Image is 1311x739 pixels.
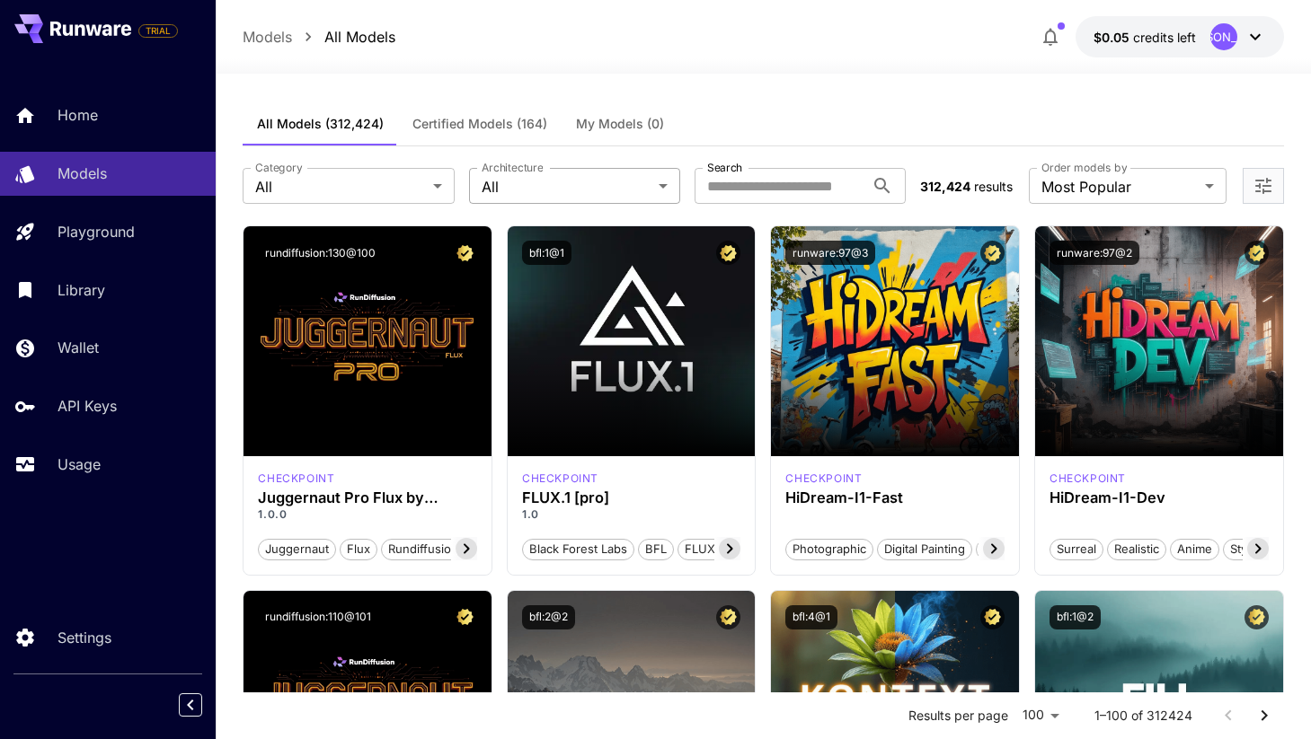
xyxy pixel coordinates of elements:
[58,627,111,648] p: Settings
[522,241,571,265] button: bfl:1@1
[522,605,575,629] button: bfl:2@2
[1050,537,1103,560] button: Surreal
[58,221,135,242] p: Playground
[785,471,862,487] div: HiDream Fast
[522,471,598,487] p: checkpoint
[980,241,1005,265] button: Certified Model – Vetted for best performance and includes a commercial license.
[1246,698,1282,734] button: Go to next page
[785,605,837,629] button: bfl:4@1
[576,116,664,132] span: My Models (0)
[243,26,292,48] a: Models
[1015,702,1066,728] div: 100
[179,693,202,717] button: Collapse sidebar
[258,537,336,560] button: juggernaut
[58,104,98,126] p: Home
[785,471,862,487] p: checkpoint
[1245,605,1269,629] button: Certified Model – Vetted for best performance and includes a commercial license.
[139,24,177,38] span: TRIAL
[58,453,101,475] p: Usage
[58,163,107,184] p: Models
[1041,160,1127,175] label: Order models by
[482,176,651,198] span: All
[638,537,674,560] button: BFL
[58,395,117,417] p: API Keys
[707,160,742,175] label: Search
[58,337,99,358] p: Wallet
[639,541,673,559] span: BFL
[1170,537,1219,560] button: Anime
[453,605,477,629] button: Certified Model – Vetted for best performance and includes a commercial license.
[522,471,598,487] div: fluxpro
[341,541,376,559] span: flux
[258,471,334,487] div: FLUX.1 D
[258,605,378,629] button: rundiffusion:110@101
[1050,471,1126,487] p: checkpoint
[1050,489,1269,506] h3: HiDream-I1-Dev
[976,537,1045,560] button: Cinematic
[192,689,216,721] div: Collapse sidebar
[1076,16,1284,57] button: $0.05H[PERSON_NAME]
[977,541,1044,559] span: Cinematic
[258,471,334,487] p: checkpoint
[1094,707,1192,725] p: 1–100 of 312424
[1210,23,1237,50] div: H[PERSON_NAME]
[257,116,384,132] span: All Models (312,424)
[1050,541,1103,559] span: Surreal
[678,541,760,559] span: FLUX.1 [pro]
[920,179,970,194] span: 312,424
[58,279,105,301] p: Library
[243,26,395,48] nav: breadcrumb
[258,489,477,506] h3: Juggernaut Pro Flux by RunDiffusion
[716,241,740,265] button: Certified Model – Vetted for best performance and includes a commercial license.
[1108,541,1165,559] span: Realistic
[1050,605,1101,629] button: bfl:1@2
[1171,541,1218,559] span: Anime
[678,537,761,560] button: FLUX.1 [pro]
[908,707,1008,725] p: Results per page
[1224,541,1280,559] span: Stylized
[1050,241,1139,265] button: runware:97@2
[786,541,873,559] span: Photographic
[412,116,547,132] span: Certified Models (164)
[340,537,377,560] button: flux
[785,537,873,560] button: Photographic
[980,605,1005,629] button: Certified Model – Vetted for best performance and includes a commercial license.
[1094,28,1196,47] div: $0.05
[785,489,1005,506] h3: HiDream-I1-Fast
[522,537,634,560] button: Black Forest Labs
[878,541,971,559] span: Digital Painting
[381,537,465,560] button: rundiffusion
[382,541,465,559] span: rundiffusion
[522,506,741,523] p: 1.0
[1107,537,1166,560] button: Realistic
[453,241,477,265] button: Certified Model – Vetted for best performance and includes a commercial license.
[1223,537,1280,560] button: Stylized
[1094,30,1133,45] span: $0.05
[259,541,335,559] span: juggernaut
[1050,471,1126,487] div: HiDream Dev
[324,26,395,48] a: All Models
[1041,176,1198,198] span: Most Popular
[716,605,740,629] button: Certified Model – Vetted for best performance and includes a commercial license.
[255,160,303,175] label: Category
[523,541,633,559] span: Black Forest Labs
[258,241,383,265] button: rundiffusion:130@100
[522,489,741,506] h3: FLUX.1 [pro]
[877,537,972,560] button: Digital Painting
[1133,30,1196,45] span: credits left
[255,176,425,198] span: All
[258,506,477,523] p: 1.0.0
[785,241,875,265] button: runware:97@3
[138,20,178,41] span: Add your payment card to enable full platform functionality.
[1253,175,1274,198] button: Open more filters
[1245,241,1269,265] button: Certified Model – Vetted for best performance and includes a commercial license.
[482,160,543,175] label: Architecture
[974,179,1013,194] span: results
